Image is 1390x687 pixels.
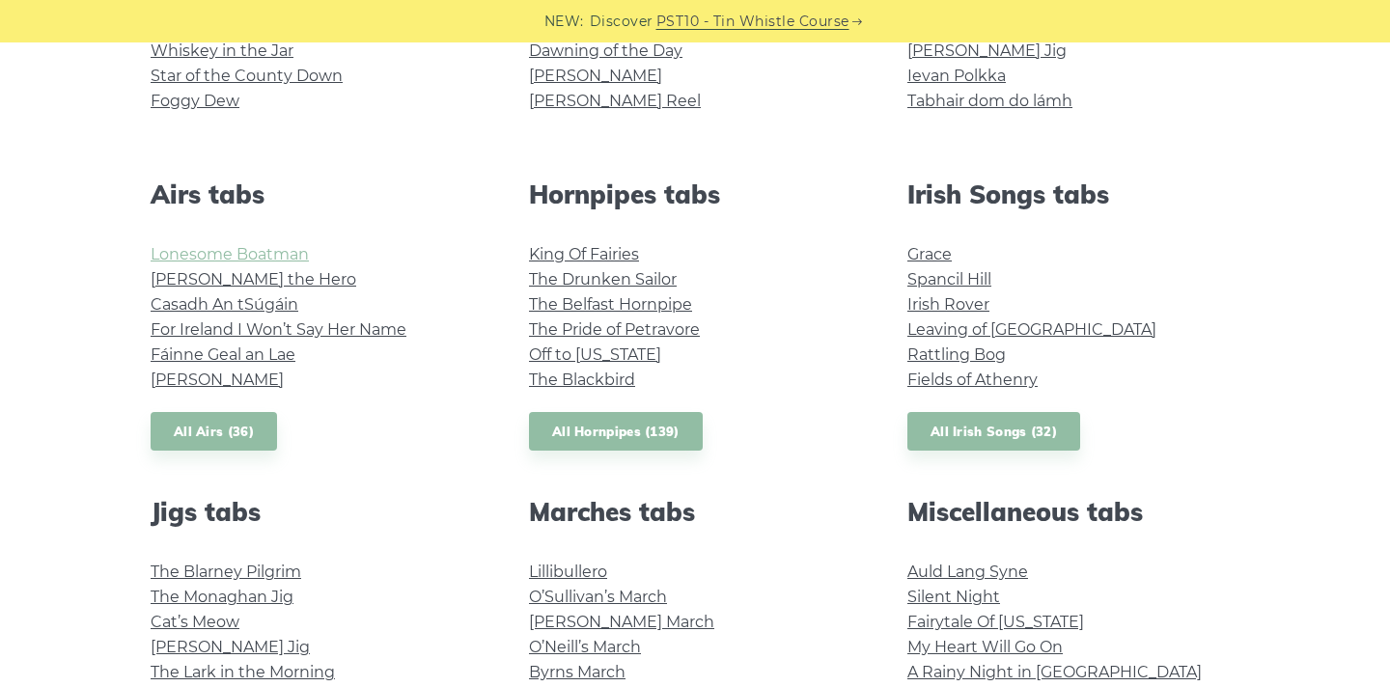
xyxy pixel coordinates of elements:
a: Ievan Polkka [907,67,1006,85]
a: [PERSON_NAME] Jig [907,41,1067,60]
a: The Blarney Pilgrim [151,563,301,581]
a: Irish Rover [907,295,989,314]
a: Tabhair dom do lámh [907,92,1072,110]
a: The Monaghan Jig [151,588,293,606]
a: Cat’s Meow [151,613,239,631]
a: O’Neill’s March [529,638,641,656]
h2: Jigs tabs [151,497,483,527]
a: [PERSON_NAME] [529,67,662,85]
h2: Irish Songs tabs [907,179,1239,209]
a: Byrns March [529,663,625,681]
a: Auld Lang Syne [907,563,1028,581]
a: Fairytale Of [US_STATE] [907,613,1084,631]
a: A Rainy Night in [GEOGRAPHIC_DATA] [907,663,1202,681]
a: Fields of Athenry [907,371,1038,389]
a: King Of Fairies [529,245,639,263]
a: Lonesome Boatman [151,245,309,263]
a: Rattling Bog [907,345,1006,364]
a: The Pride of Petravore [529,320,700,339]
a: Dawning of the Day [529,41,682,60]
a: O’Sullivan’s March [529,588,667,606]
a: Leaving of [GEOGRAPHIC_DATA] [907,320,1156,339]
a: PST10 - Tin Whistle Course [656,11,849,33]
a: All Hornpipes (139) [529,412,703,452]
a: For Ireland I Won’t Say Her Name [151,320,406,339]
a: The Belfast Hornpipe [529,295,692,314]
a: Lillibullero [529,563,607,581]
a: Fáinne Geal an Lae [151,345,295,364]
a: [PERSON_NAME] the Hero [151,270,356,289]
span: NEW: [544,11,584,33]
a: Off to [US_STATE] [529,345,661,364]
a: My Heart Will Go On [907,638,1063,656]
a: Casadh An tSúgáin [151,295,298,314]
a: [PERSON_NAME] [151,371,284,389]
h2: Marches tabs [529,497,861,527]
a: [PERSON_NAME] Jig [151,638,310,656]
a: The Drunken Sailor [529,270,677,289]
a: All Irish Songs (32) [907,412,1080,452]
a: Whiskey in the Jar [151,41,293,60]
h2: Airs tabs [151,179,483,209]
span: Discover [590,11,653,33]
a: Silent Night [907,588,1000,606]
a: Spancil Hill [907,270,991,289]
a: All Airs (36) [151,412,277,452]
a: The Blackbird [529,371,635,389]
a: Grace [907,245,952,263]
a: Foggy Dew [151,92,239,110]
h2: Hornpipes tabs [529,179,861,209]
a: The Lark in the Morning [151,663,335,681]
a: [PERSON_NAME] March [529,613,714,631]
h2: Miscellaneous tabs [907,497,1239,527]
a: Star of the County Down [151,67,343,85]
a: [PERSON_NAME] Reel [529,92,701,110]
